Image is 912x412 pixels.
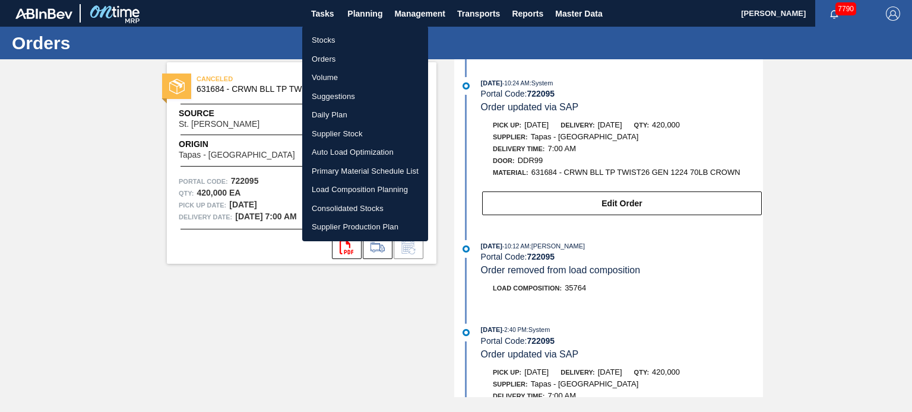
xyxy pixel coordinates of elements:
a: Consolidated Stocks [302,199,428,218]
a: Supplier Production Plan [302,218,428,237]
a: Load Composition Planning [302,180,428,199]
a: Volume [302,68,428,87]
a: Orders [302,50,428,69]
a: Supplier Stock [302,124,428,143]
a: Primary Material Schedule List [302,162,428,181]
a: Daily Plan [302,106,428,124]
a: Auto Load Optimization [302,143,428,162]
a: Stocks [302,31,428,50]
a: Suggestions [302,87,428,106]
